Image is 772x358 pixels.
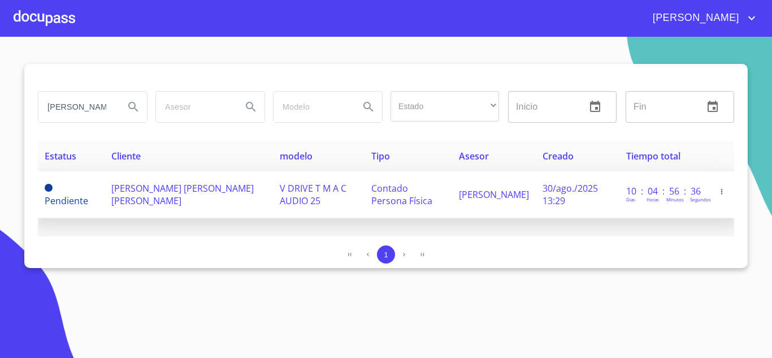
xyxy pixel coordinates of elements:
p: Dias [626,196,635,202]
span: Pendiente [45,184,53,192]
p: Segundos [690,196,711,202]
span: 1 [384,251,388,259]
input: search [156,92,233,122]
span: Pendiente [45,195,88,207]
span: Tiempo total [626,150,680,162]
span: [PERSON_NAME] [459,188,529,201]
button: 1 [377,245,395,264]
span: Cliente [111,150,141,162]
p: Horas [647,196,659,202]
span: [PERSON_NAME] [PERSON_NAME] [PERSON_NAME] [111,182,254,207]
span: modelo [280,150,313,162]
span: V DRIVE T M A C AUDIO 25 [280,182,346,207]
span: Creado [543,150,574,162]
span: Contado Persona Física [371,182,432,207]
p: 10 : 04 : 56 : 36 [626,185,702,197]
button: Search [355,93,382,120]
button: Search [120,93,147,120]
span: Tipo [371,150,390,162]
input: search [38,92,115,122]
span: [PERSON_NAME] [644,9,745,27]
button: Search [237,93,264,120]
button: account of current user [644,9,758,27]
input: search [274,92,350,122]
div: ​ [391,91,499,122]
span: Asesor [459,150,489,162]
span: Estatus [45,150,76,162]
p: Minutos [666,196,684,202]
span: 30/ago./2025 13:29 [543,182,598,207]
